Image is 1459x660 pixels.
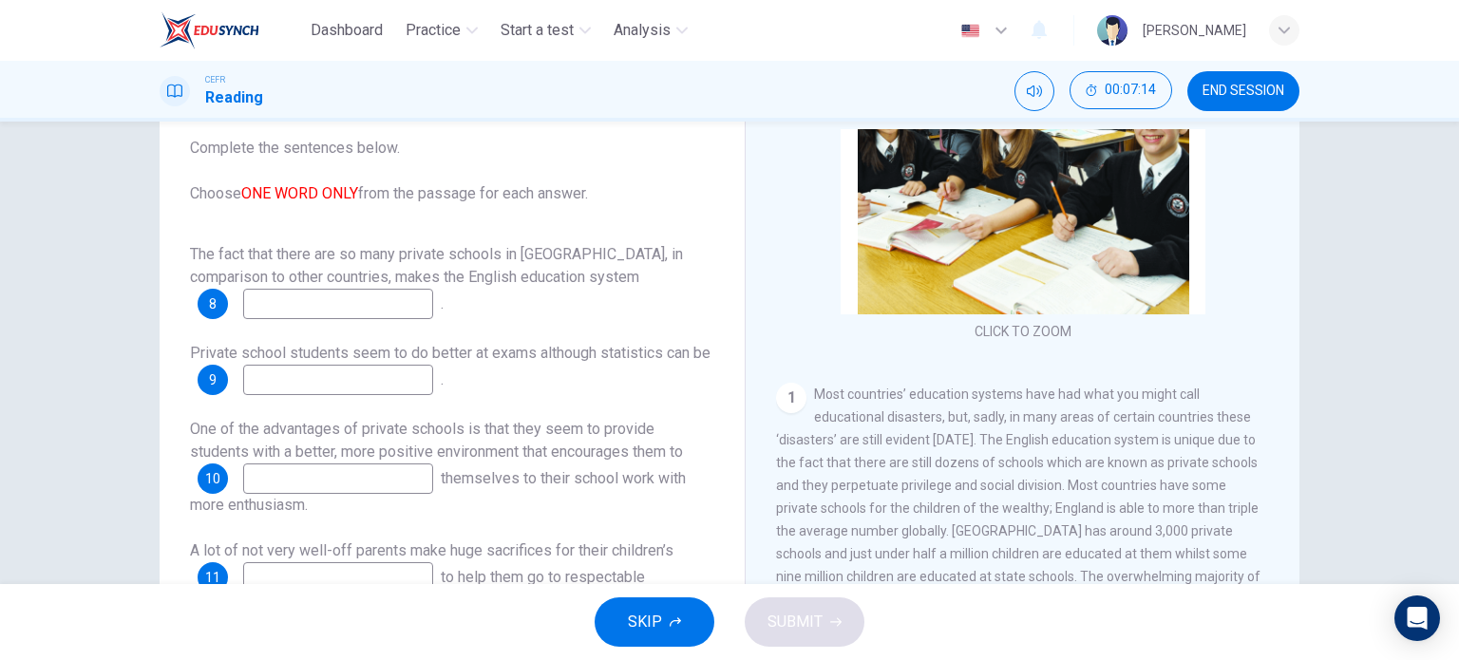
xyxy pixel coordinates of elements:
[1070,71,1172,109] button: 00:07:14
[776,383,806,413] div: 1
[205,86,263,109] h1: Reading
[1203,84,1284,99] span: END SESSION
[205,73,225,86] span: CEFR
[776,387,1260,607] span: Most countries’ education systems have had what you might call educational disasters, but, sadly,...
[205,472,220,485] span: 10
[398,13,485,47] button: Practice
[441,370,444,388] span: .
[493,13,598,47] button: Start a test
[614,19,671,42] span: Analysis
[190,137,714,205] span: Complete the sentences below. Choose from the passage for each answer.
[1014,71,1054,111] div: Mute
[190,245,683,286] span: The fact that there are so many private schools in [GEOGRAPHIC_DATA], in comparison to other coun...
[501,19,574,42] span: Start a test
[1187,71,1299,111] button: END SESSION
[311,19,383,42] span: Dashboard
[190,344,711,362] span: Private school students seem to do better at exams although statistics can be
[303,13,390,47] button: Dashboard
[628,609,662,635] span: SKIP
[1105,83,1156,98] span: 00:07:14
[1097,15,1127,46] img: Profile picture
[241,184,358,202] font: ONE WORD ONLY
[1143,19,1246,42] div: [PERSON_NAME]
[209,373,217,387] span: 9
[441,294,444,312] span: .
[1070,71,1172,111] div: Hide
[209,297,217,311] span: 8
[406,19,461,42] span: Practice
[606,13,695,47] button: Analysis
[595,597,714,647] button: SKIP
[160,11,259,49] img: EduSynch logo
[190,541,673,559] span: A lot of not very well-off parents make huge sacrifices for their children’s
[958,24,982,38] img: en
[160,11,303,49] a: EduSynch logo
[190,420,683,461] span: One of the advantages of private schools is that they seem to provide students with a better, mor...
[1394,595,1440,641] div: Open Intercom Messenger
[205,571,220,584] span: 11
